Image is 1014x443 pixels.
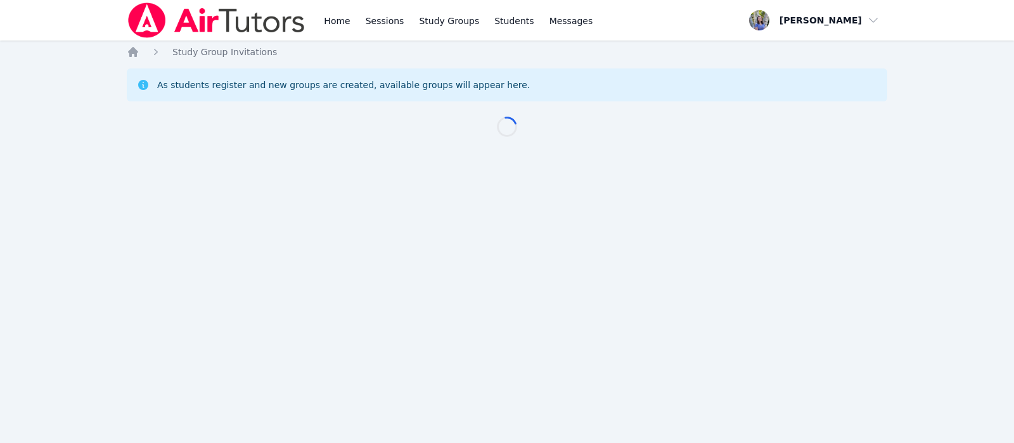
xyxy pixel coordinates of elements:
img: Air Tutors [127,3,306,38]
span: Messages [549,15,593,27]
span: Study Group Invitations [172,47,277,57]
a: Study Group Invitations [172,46,277,58]
nav: Breadcrumb [127,46,887,58]
div: As students register and new groups are created, available groups will appear here. [157,79,530,91]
